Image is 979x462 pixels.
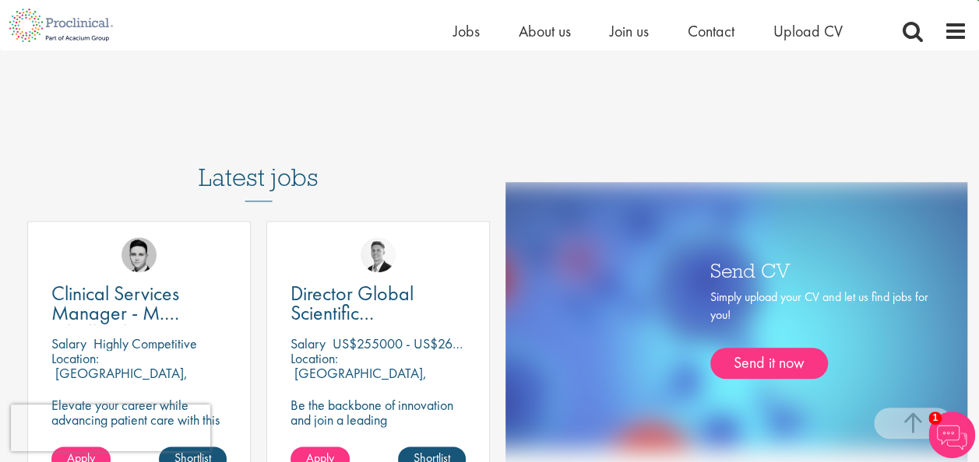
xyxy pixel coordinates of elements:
p: Highly Competitive [93,334,197,352]
a: Director Global Scientific Communications [291,284,466,323]
span: Location: [291,349,338,367]
a: About us [519,21,571,41]
p: US$255000 - US$260000 per annum + Highly Competitive Salary [333,334,698,352]
a: Send it now [710,348,828,379]
img: Chatbot [928,411,975,458]
span: 1 [928,411,942,425]
a: Contact [688,21,734,41]
a: Jobs [453,21,480,41]
div: Simply upload your CV and let us find jobs for you! [710,289,928,379]
span: Salary [291,334,326,352]
img: George Watson [361,237,396,272]
span: Director Global Scientific Communications [291,280,421,345]
span: Salary [51,334,86,352]
span: Clinical Services Manager - M. Gladbach [51,280,179,345]
span: Location: [51,349,99,367]
h3: Latest jobs [199,125,319,201]
p: [GEOGRAPHIC_DATA], [GEOGRAPHIC_DATA] [51,364,188,397]
a: Join us [610,21,649,41]
p: [GEOGRAPHIC_DATA], [GEOGRAPHIC_DATA] [291,364,427,397]
a: Upload CV [773,21,843,41]
iframe: reCAPTCHA [11,404,210,451]
h3: Send CV [710,260,928,280]
img: Connor Lynes [121,237,157,272]
a: Clinical Services Manager - M. Gladbach [51,284,227,323]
